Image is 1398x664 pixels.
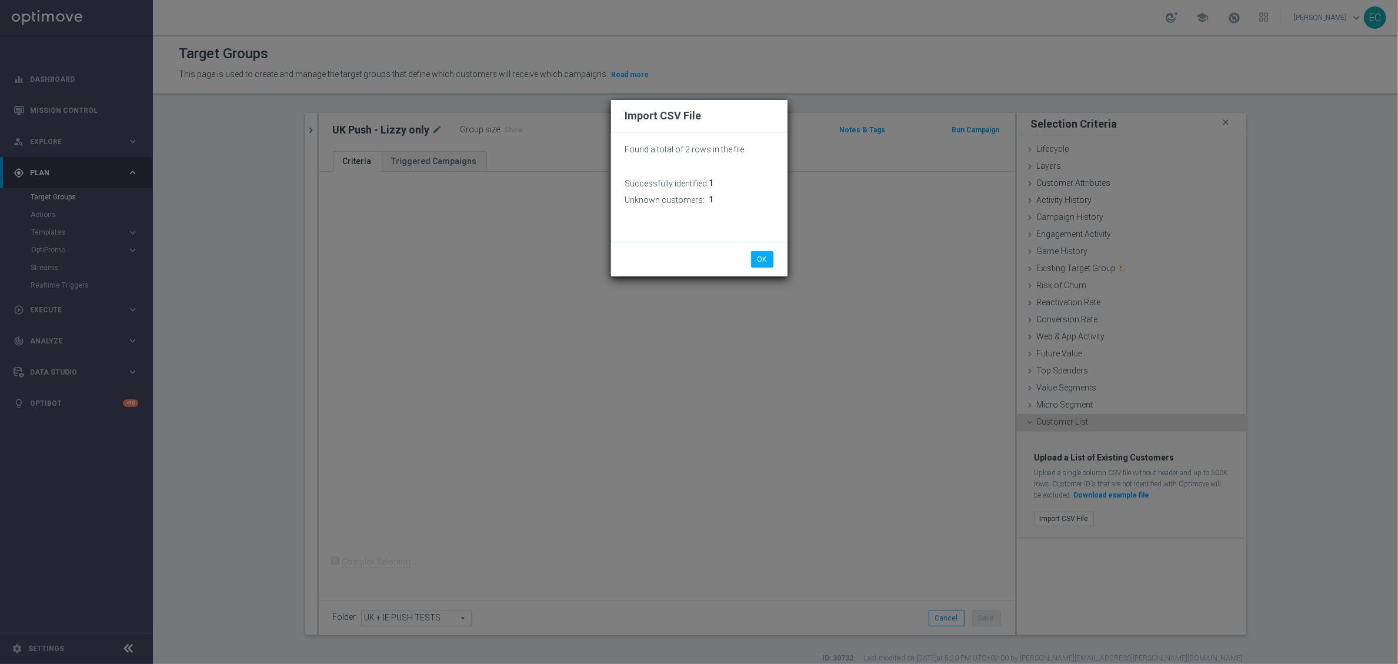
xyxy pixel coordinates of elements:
h3: Successfully identified: [625,178,709,189]
h3: Unknown customers: [625,195,705,205]
button: OK [751,251,773,268]
span: 1 [709,195,714,205]
h2: Import CSV File [625,109,773,123]
span: 1 [709,178,714,188]
p: Found a total of 2 rows in the file [625,144,773,155]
